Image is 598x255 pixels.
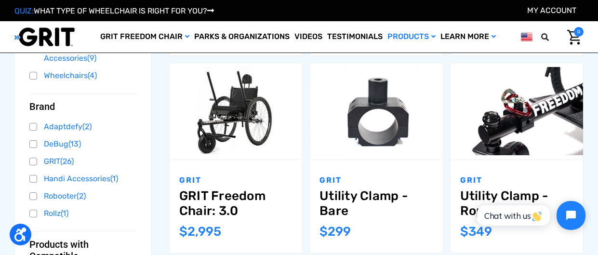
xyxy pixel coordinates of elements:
[61,209,68,218] span: (1)
[521,31,532,43] img: us.png
[29,68,137,83] a: Wheelchairs(4)
[29,101,137,112] button: Brand
[438,21,498,53] a: Learn More
[560,27,584,47] a: Cart with 0 items
[451,67,583,155] img: Utility Clamp - Rope Mount
[179,174,292,186] p: GRIT
[98,21,192,53] a: GRIT Freedom Chair
[29,206,137,221] a: Rollz(1)
[29,120,137,134] a: Adaptdefy(2)
[88,71,97,80] span: (4)
[82,122,92,131] span: (2)
[110,174,118,183] span: (1)
[574,27,584,37] span: 0
[319,174,433,186] p: GRIT
[14,6,214,15] a: QUIZ:WHAT TYPE OF WHEELCHAIR IS RIGHT FOR YOU?
[170,67,302,155] img: GRIT Freedom Chair: 3.0
[567,30,581,45] img: Cart
[310,67,442,155] img: Utility Clamp - Bare
[14,27,75,47] img: GRIT All-Terrain Wheelchair and Mobility Equipment
[451,63,583,160] a: Utility Clamp - Rope Mount,$349.00
[319,188,433,218] a: Utility Clamp - Bare,$299.00
[310,63,442,160] a: Utility Clamp - Bare,$299.00
[292,21,325,53] a: Videos
[527,6,576,15] a: Account
[192,21,292,53] a: Parks & Organizations
[460,224,492,239] span: $349
[77,191,86,201] span: (2)
[325,21,385,53] a: Testimonials
[179,188,292,218] a: GRIT Freedom Chair: 3.0,$2,995.00
[460,188,573,218] a: Utility Clamp - Rope Mount,$349.00
[179,224,221,239] span: $2,995
[87,54,96,63] span: (9)
[29,154,137,169] a: GRIT(26)
[29,101,55,112] span: Brand
[170,63,302,160] a: GRIT Freedom Chair: 3.0,$2,995.00
[466,193,594,238] iframe: Tidio Chat
[60,157,74,166] span: (26)
[68,139,81,148] span: (13)
[545,27,560,47] input: Search
[29,189,137,203] a: Robooter(2)
[29,172,137,186] a: Handi Accessories(1)
[460,174,573,186] p: GRIT
[14,6,34,15] span: QUIZ:
[385,21,438,53] a: Products
[29,137,137,151] a: DeBug(13)
[319,224,351,239] span: $299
